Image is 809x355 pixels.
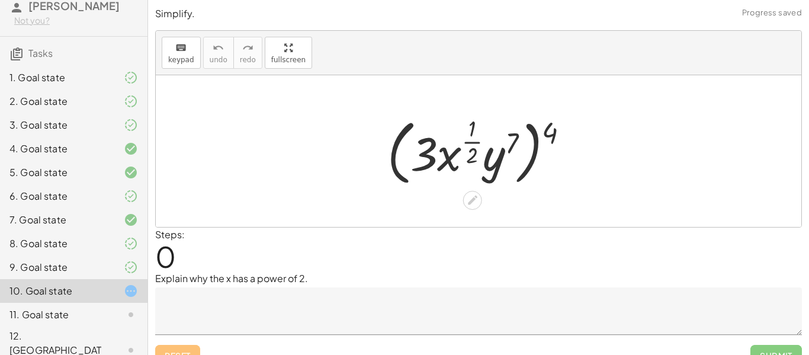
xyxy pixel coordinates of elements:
[155,7,802,21] p: Simplify.
[9,213,105,227] div: 7. Goal state
[14,15,138,27] div: Not you?
[175,41,187,55] i: keyboard
[210,56,227,64] span: undo
[155,238,176,274] span: 0
[124,189,138,203] i: Task finished and part of it marked as correct.
[124,236,138,251] i: Task finished and part of it marked as correct.
[9,260,105,274] div: 9. Goal state
[124,284,138,298] i: Task started.
[124,71,138,85] i: Task finished and part of it marked as correct.
[28,47,53,59] span: Tasks
[240,56,256,64] span: redo
[9,308,105,322] div: 11. Goal state
[203,37,234,69] button: undoundo
[213,41,224,55] i: undo
[271,56,306,64] span: fullscreen
[242,41,253,55] i: redo
[9,71,105,85] div: 1. Goal state
[124,165,138,180] i: Task finished and correct.
[124,94,138,108] i: Task finished and part of it marked as correct.
[265,37,312,69] button: fullscreen
[9,189,105,203] div: 6. Goal state
[124,308,138,322] i: Task not started.
[9,236,105,251] div: 8. Goal state
[124,142,138,156] i: Task finished and correct.
[124,118,138,132] i: Task finished and part of it marked as correct.
[162,37,201,69] button: keyboardkeypad
[9,142,105,156] div: 4. Goal state
[155,271,802,286] p: Explain why the x has a power of 2.
[9,118,105,132] div: 3. Goal state
[233,37,262,69] button: redoredo
[742,7,802,19] span: Progress saved
[9,165,105,180] div: 5. Goal state
[9,94,105,108] div: 2. Goal state
[124,260,138,274] i: Task finished and part of it marked as correct.
[9,284,105,298] div: 10. Goal state
[463,191,482,210] div: Edit math
[155,228,185,241] label: Steps:
[168,56,194,64] span: keypad
[124,213,138,227] i: Task finished and correct.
